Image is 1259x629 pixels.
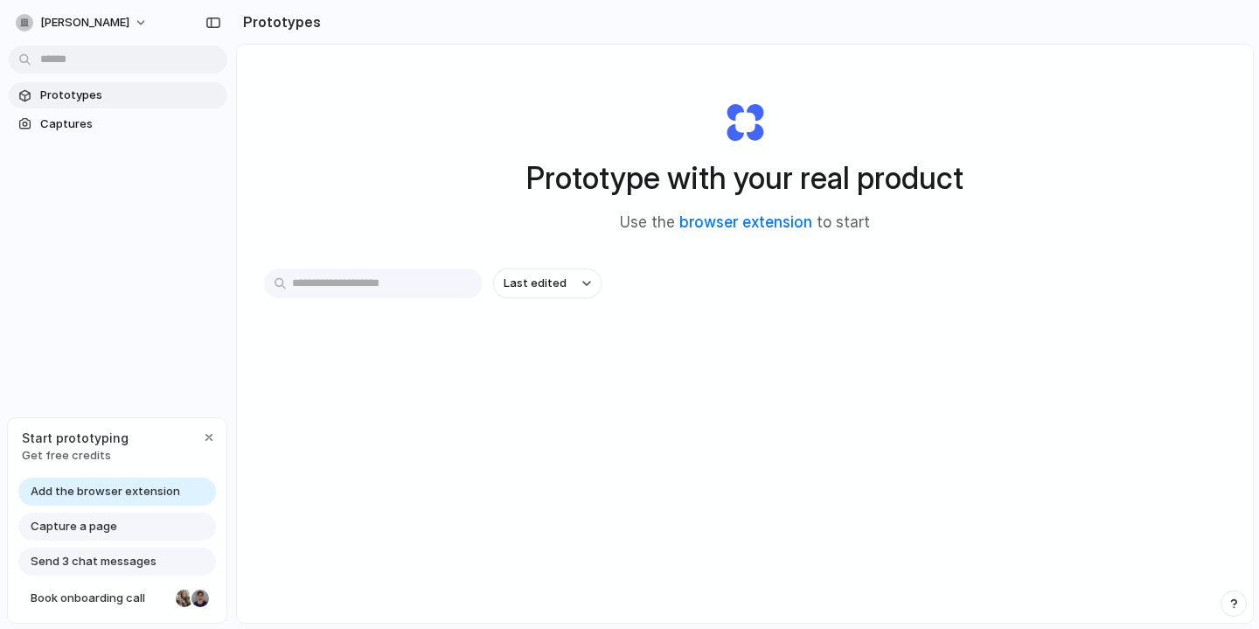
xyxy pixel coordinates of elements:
h1: Prototype with your real product [526,155,963,201]
span: Use the to start [620,212,870,234]
a: Book onboarding call [18,584,216,612]
span: Last edited [504,275,567,292]
button: [PERSON_NAME] [9,9,157,37]
span: Capture a page [31,518,117,535]
span: Get free credits [22,447,129,465]
a: Add the browser extension [18,478,216,506]
a: Captures [9,111,227,137]
span: Book onboarding call [31,590,169,607]
span: Prototypes [40,87,220,104]
span: [PERSON_NAME] [40,14,129,31]
span: Send 3 chat messages [31,553,157,570]
div: Christian Iacullo [190,588,211,609]
span: Add the browser extension [31,483,180,500]
div: Nicole Kubica [174,588,195,609]
h2: Prototypes [236,11,321,32]
span: Captures [40,115,220,133]
button: Last edited [493,269,602,298]
span: Start prototyping [22,429,129,447]
a: browser extension [679,213,812,231]
a: Prototypes [9,82,227,108]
